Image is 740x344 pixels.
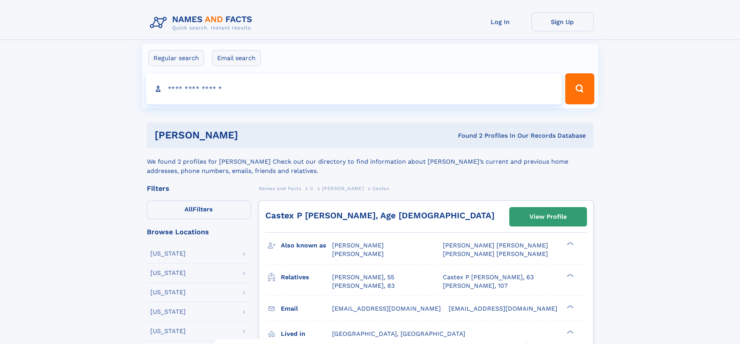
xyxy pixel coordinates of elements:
label: Email search [212,50,261,66]
span: C [310,186,313,191]
div: ❯ [565,329,574,334]
div: [US_STATE] [150,270,186,276]
span: [PERSON_NAME] [332,242,384,249]
h1: [PERSON_NAME] [155,130,348,140]
a: Names and Facts [259,183,301,193]
a: Castex P [PERSON_NAME], 63 [443,273,534,282]
input: search input [146,73,562,104]
a: View Profile [510,207,587,226]
img: Logo Names and Facts [147,12,259,33]
div: View Profile [529,208,567,226]
div: [US_STATE] [150,251,186,257]
span: All [185,206,193,213]
div: Filters [147,185,251,192]
h3: Relatives [281,271,332,284]
a: Sign Up [531,12,594,31]
a: Castex P [PERSON_NAME], Age [DEMOGRAPHIC_DATA] [265,211,494,220]
a: [PERSON_NAME], 107 [443,282,508,290]
span: [PERSON_NAME] [PERSON_NAME] [443,242,548,249]
div: [US_STATE] [150,328,186,334]
div: Browse Locations [147,228,251,235]
div: [US_STATE] [150,309,186,315]
h3: Lived in [281,327,332,341]
div: We found 2 profiles for [PERSON_NAME] Check out our directory to find information about [PERSON_N... [147,148,594,176]
a: Log In [469,12,531,31]
div: Found 2 Profiles In Our Records Database [348,131,586,140]
span: [PERSON_NAME] [PERSON_NAME] [443,250,548,258]
a: C [310,183,313,193]
div: ❯ [565,273,574,278]
h3: Email [281,302,332,315]
span: [EMAIL_ADDRESS][DOMAIN_NAME] [449,305,557,312]
a: [PERSON_NAME], 55 [332,273,394,282]
span: [PERSON_NAME] [322,186,364,191]
button: Search Button [565,73,594,104]
span: [EMAIL_ADDRESS][DOMAIN_NAME] [332,305,441,312]
a: [PERSON_NAME], 83 [332,282,395,290]
span: [GEOGRAPHIC_DATA], [GEOGRAPHIC_DATA] [332,330,465,337]
label: Regular search [148,50,204,66]
span: Castex [373,186,390,191]
span: [PERSON_NAME] [332,250,384,258]
div: ❯ [565,304,574,309]
div: [US_STATE] [150,289,186,296]
label: Filters [147,201,251,219]
h3: Also known as [281,239,332,252]
a: [PERSON_NAME] [322,183,364,193]
div: ❯ [565,241,574,246]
